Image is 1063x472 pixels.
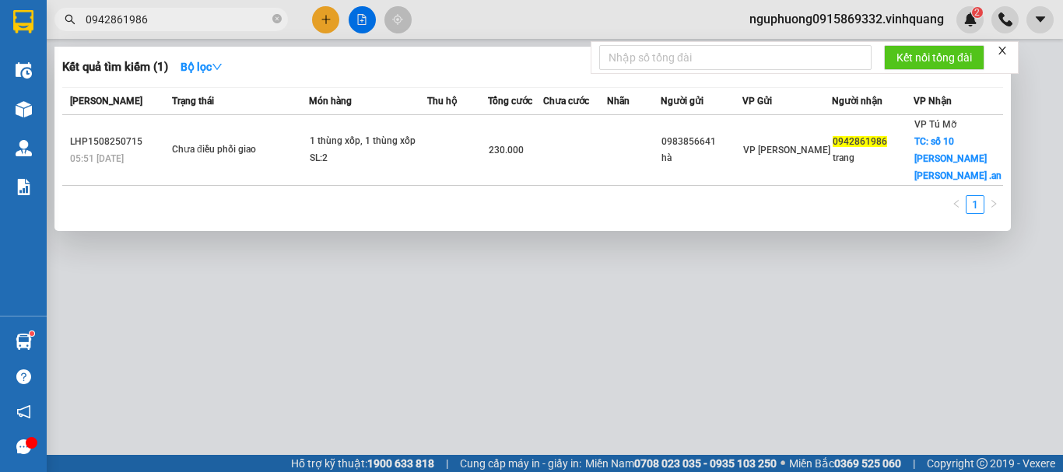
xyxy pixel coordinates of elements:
img: warehouse-icon [16,140,32,156]
button: Kết nối tổng đài [884,45,984,70]
span: 0942861986 [833,136,887,147]
input: Nhập số tổng đài [599,45,872,70]
button: left [947,195,966,214]
img: solution-icon [16,179,32,195]
h3: Kết quả tìm kiếm ( 1 ) [62,59,168,75]
span: VP [PERSON_NAME] [743,145,830,156]
span: close-circle [272,14,282,23]
div: hà [661,150,742,166]
div: SL: 2 [310,150,426,167]
span: Kết nối tổng đài [896,49,972,66]
span: VP Gửi [742,96,772,107]
input: Tìm tên, số ĐT hoặc mã đơn [86,11,269,28]
img: logo-vxr [13,10,33,33]
span: right [989,199,998,208]
span: close-circle [272,12,282,27]
span: Món hàng [309,96,352,107]
button: Bộ lọcdown [168,54,235,79]
span: Trạng thái [172,96,214,107]
span: Chưa cước [543,96,589,107]
span: Người nhận [832,96,882,107]
span: close [997,45,1008,56]
div: LHP1508250715 [70,134,167,150]
span: Thu hộ [427,96,457,107]
li: Previous Page [947,195,966,214]
li: 1 [966,195,984,214]
span: search [65,14,75,25]
span: TC: số 10 [PERSON_NAME] [PERSON_NAME] .an [914,136,1002,181]
img: warehouse-icon [16,334,32,350]
span: Người gửi [661,96,703,107]
div: Chưa điều phối giao [172,142,289,159]
strong: Bộ lọc [181,61,223,73]
span: Nhãn [607,96,630,107]
sup: 1 [30,331,34,336]
span: VP Nhận [914,96,952,107]
span: Tổng cước [488,96,532,107]
div: 0983856641 [661,134,742,150]
span: 230.000 [489,145,524,156]
span: [PERSON_NAME] [70,96,142,107]
span: question-circle [16,369,31,384]
span: message [16,439,31,454]
span: VP Tú Mỡ [914,119,956,130]
span: notification [16,404,31,419]
div: 1 thùng xốp, 1 thùng xốp [310,133,426,150]
button: right [984,195,1003,214]
a: 1 [967,196,984,213]
span: 05:51 [DATE] [70,153,124,164]
span: left [952,199,961,208]
img: warehouse-icon [16,101,32,117]
li: Next Page [984,195,1003,214]
div: trang [833,150,913,166]
img: warehouse-icon [16,62,32,79]
span: down [212,61,223,72]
